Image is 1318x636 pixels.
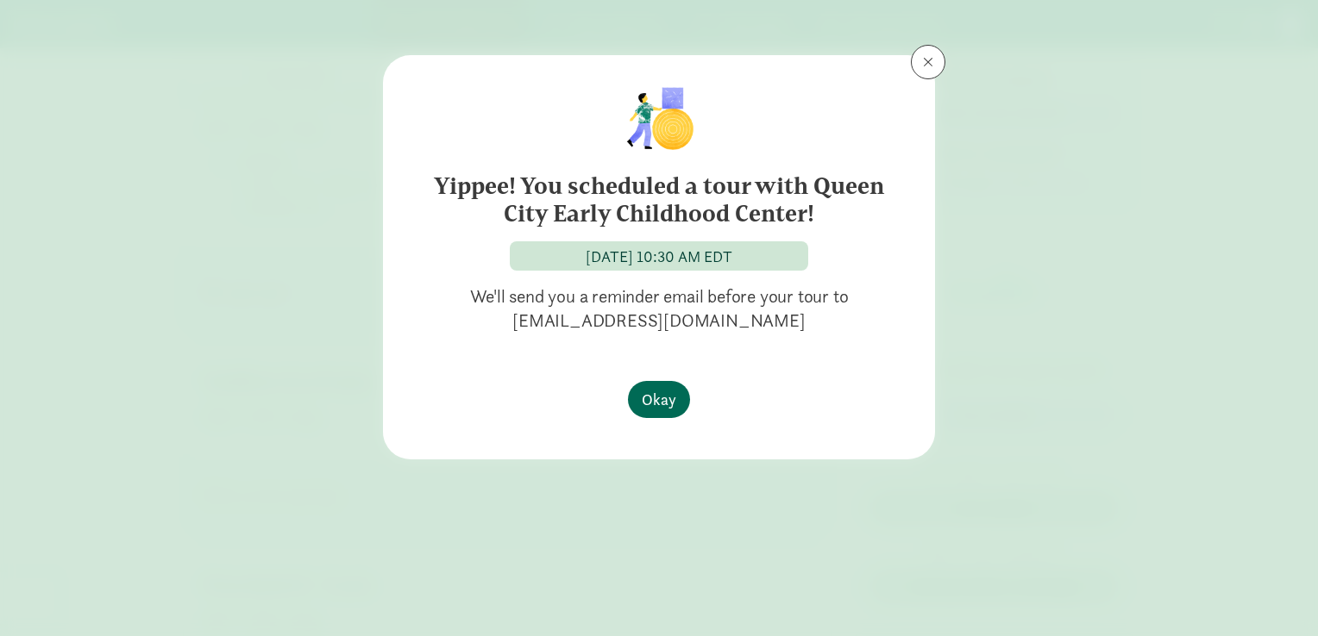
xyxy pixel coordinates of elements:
[616,83,702,152] img: illustration-child1.png
[411,284,907,333] p: We'll send you a reminder email before your tour to [EMAIL_ADDRESS][DOMAIN_NAME]
[417,172,901,228] h6: Yippee! You scheduled a tour with Queen City Early Childhood Center!
[642,388,676,411] span: Okay
[628,381,690,418] button: Okay
[586,245,732,268] div: [DATE] 10:30 AM EDT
